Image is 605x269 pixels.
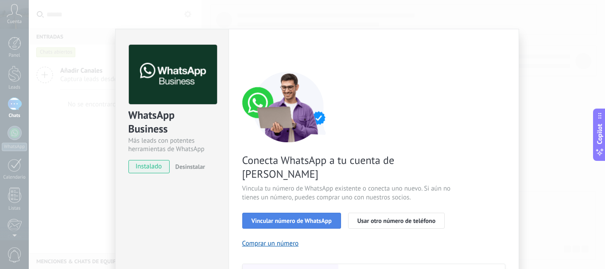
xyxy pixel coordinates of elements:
span: Desinstalar [175,163,205,171]
img: logo_main.png [129,45,217,105]
img: connect number [242,71,335,142]
span: Vincular número de WhatsApp [252,218,332,224]
button: Comprar un número [242,239,299,248]
span: Vincula tu número de WhatsApp existente o conecta uno nuevo. Si aún no tienes un número, puedes c... [242,184,453,202]
div: Más leads con potentes herramientas de WhatsApp [128,136,216,153]
span: Copilot [595,124,604,144]
button: Vincular número de WhatsApp [242,213,341,229]
button: Desinstalar [172,160,205,173]
button: Usar otro número de teléfono [348,213,445,229]
span: Conecta WhatsApp a tu cuenta de [PERSON_NAME] [242,153,453,181]
div: WhatsApp Business [128,108,216,136]
span: Usar otro número de teléfono [357,218,435,224]
span: instalado [129,160,169,173]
